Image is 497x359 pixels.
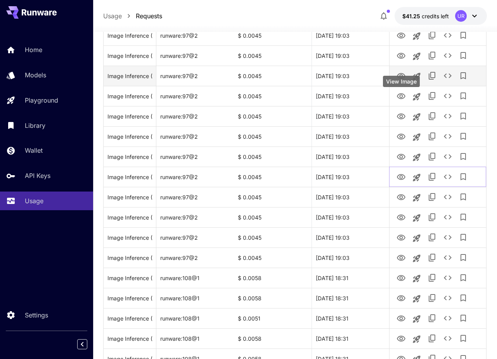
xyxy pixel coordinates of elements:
button: Launch in playground [409,311,424,327]
div: runware:108@1 [156,308,234,328]
div: runware:108@1 [156,268,234,288]
button: See details [440,230,455,245]
button: Add to library [455,290,471,306]
button: See details [440,68,455,84]
div: $ 0.0045 [234,207,312,227]
div: 26 Aug, 2025 19:03 [312,187,389,207]
button: View Image [393,229,409,245]
div: Click to copy prompt [107,187,152,207]
button: See details [440,310,455,326]
p: Usage [25,196,43,206]
div: Click to copy prompt [107,66,152,86]
div: 26 Aug, 2025 19:03 [312,106,389,126]
div: $ 0.0045 [234,45,312,66]
button: Copy TaskUUID [424,331,440,346]
div: $ 0.0045 [234,86,312,106]
div: 26 Aug, 2025 19:03 [312,227,389,247]
button: View Image [393,270,409,286]
button: Launch in playground [409,271,424,286]
div: $ 0.0045 [234,247,312,268]
button: Launch in playground [409,190,424,206]
button: View Image [393,128,409,144]
div: 26 Aug, 2025 18:31 [312,328,389,349]
button: View Image [393,189,409,205]
button: Launch in playground [409,331,424,347]
button: View Image [393,209,409,225]
div: Click to copy prompt [107,207,152,227]
button: View Image [393,290,409,306]
div: Click to copy prompt [107,106,152,126]
button: Copy TaskUUID [424,290,440,306]
div: runware:108@1 [156,328,234,349]
div: runware:97@2 [156,45,234,66]
button: Add to library [455,129,471,144]
button: Copy TaskUUID [424,48,440,63]
div: runware:97@2 [156,187,234,207]
a: Usage [103,11,122,21]
div: Click to copy prompt [107,288,152,308]
div: Click to copy prompt [107,46,152,66]
button: See details [440,28,455,43]
button: Launch in playground [409,129,424,145]
div: $ 0.0045 [234,66,312,86]
button: Add to library [455,331,471,346]
button: See details [440,290,455,306]
button: Copy TaskUUID [424,88,440,104]
button: Launch in playground [409,291,424,307]
div: runware:97@2 [156,167,234,187]
button: See details [440,189,455,205]
div: $ 0.0051 [234,308,312,328]
div: runware:97@2 [156,227,234,247]
button: Add to library [455,169,471,185]
button: View Image [393,169,409,185]
p: Models [25,70,46,80]
p: Library [25,121,45,130]
button: See details [440,48,455,63]
button: See details [440,88,455,104]
button: View Image [393,68,409,84]
button: Add to library [455,28,471,43]
button: Launch in playground [409,89,424,105]
button: Launch in playground [409,251,424,266]
button: View Image [393,47,409,63]
button: Launch in playground [409,170,424,185]
button: Copy TaskUUID [424,189,440,205]
div: $ 0.0045 [234,146,312,167]
div: $ 0.0045 [234,106,312,126]
div: $ 0.0058 [234,268,312,288]
button: View Image [393,108,409,124]
div: Click to copy prompt [107,268,152,288]
button: Copy TaskUUID [424,28,440,43]
div: $ 0.0045 [234,126,312,146]
button: See details [440,149,455,164]
div: 26 Aug, 2025 19:03 [312,146,389,167]
button: View Image [393,88,409,104]
button: Add to library [455,68,471,84]
button: Collapse sidebar [77,339,87,349]
div: 26 Aug, 2025 19:03 [312,45,389,66]
button: See details [440,108,455,124]
div: runware:97@2 [156,66,234,86]
div: Click to copy prompt [107,248,152,268]
div: $41.25325 [402,12,449,20]
div: 26 Aug, 2025 18:31 [312,288,389,308]
button: Add to library [455,230,471,245]
div: Click to copy prompt [107,26,152,45]
button: View Image [393,148,409,164]
p: Requests [136,11,162,21]
button: Launch in playground [409,109,424,125]
div: Click to copy prompt [107,86,152,106]
div: 26 Aug, 2025 19:03 [312,86,389,106]
button: Launch in playground [409,28,424,44]
div: runware:97@2 [156,146,234,167]
div: 26 Aug, 2025 19:03 [312,167,389,187]
button: Copy TaskUUID [424,169,440,185]
button: Copy TaskUUID [424,149,440,164]
button: $41.25325UR [395,7,487,25]
button: See details [440,129,455,144]
div: $ 0.0045 [234,227,312,247]
button: Add to library [455,270,471,286]
button: Add to library [455,88,471,104]
div: 26 Aug, 2025 19:03 [312,126,389,146]
div: 26 Aug, 2025 19:03 [312,25,389,45]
